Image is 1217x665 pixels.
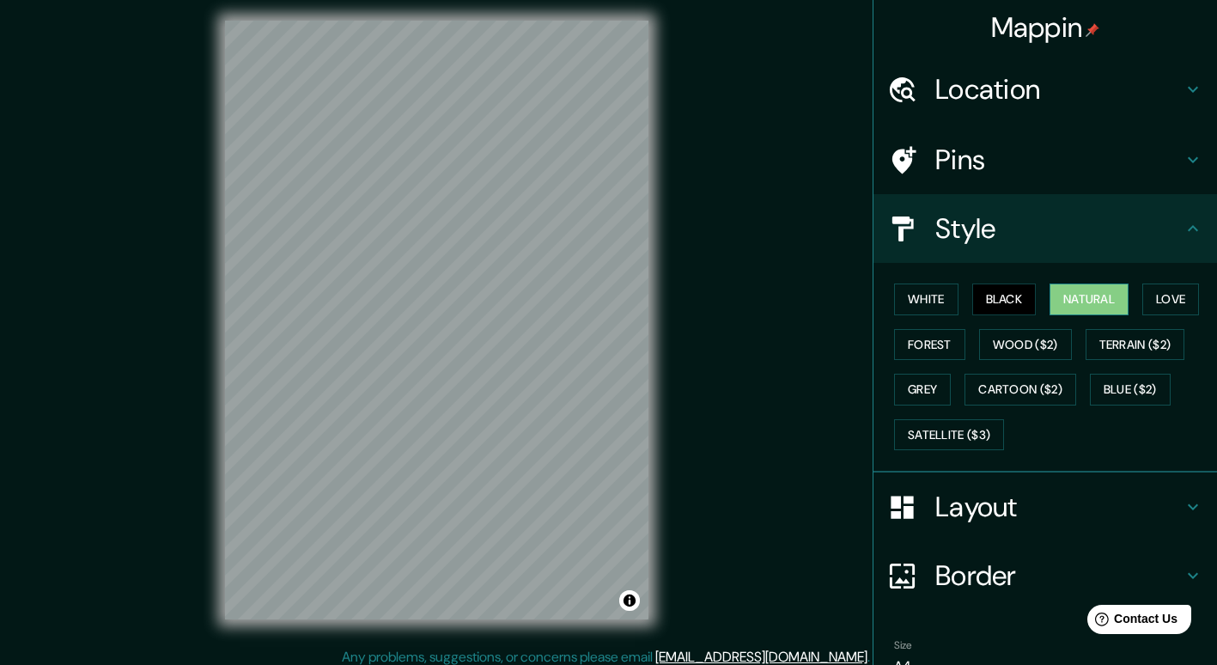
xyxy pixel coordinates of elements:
button: Terrain ($2) [1086,329,1185,361]
h4: Style [935,211,1183,246]
button: Toggle attribution [619,590,640,611]
button: Cartoon ($2) [964,374,1076,406]
div: Location [873,55,1217,124]
h4: Border [935,558,1183,593]
button: White [894,284,958,315]
button: Black [972,284,1037,315]
button: Natural [1050,284,1129,315]
button: Grey [894,374,951,406]
h4: Pins [935,143,1183,177]
div: Pins [873,125,1217,194]
iframe: Help widget launcher [1064,598,1198,646]
h4: Mappin [991,10,1100,45]
img: pin-icon.png [1086,23,1099,37]
label: Size [894,638,912,653]
button: Wood ($2) [979,329,1072,361]
h4: Location [935,72,1183,107]
button: Satellite ($3) [894,419,1004,451]
button: Blue ($2) [1090,374,1171,406]
h4: Layout [935,490,1183,524]
div: Border [873,541,1217,610]
div: Style [873,194,1217,263]
div: Layout [873,473,1217,541]
button: Love [1142,284,1199,315]
canvas: Map [225,21,648,619]
button: Forest [894,329,965,361]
